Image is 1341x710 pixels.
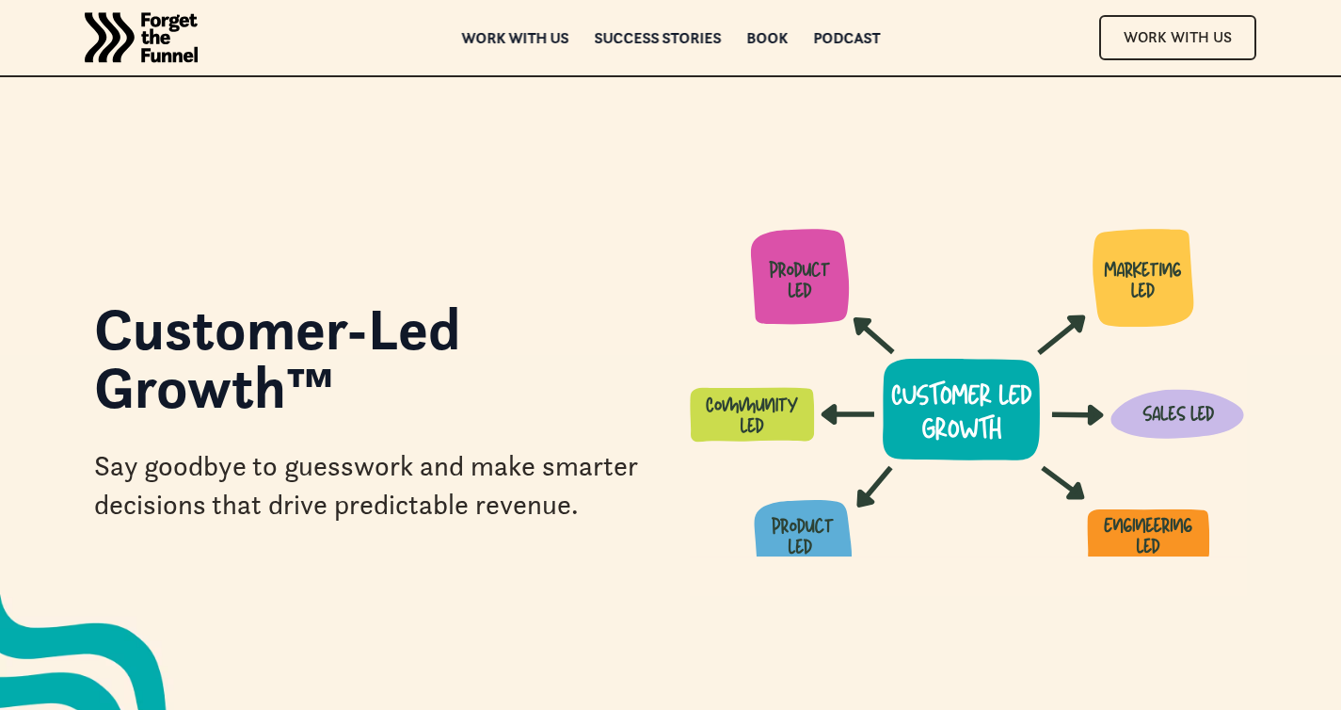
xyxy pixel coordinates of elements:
[746,31,788,44] a: Book
[461,31,568,44] a: Work with us
[94,299,652,436] h1: Customer-Led Growth™
[1099,15,1256,59] a: Work With Us
[594,31,721,44] a: Success Stories
[813,31,880,44] a: Podcast
[94,447,652,524] div: Say goodbye to guesswork and make smarter decisions that drive predictable revenue.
